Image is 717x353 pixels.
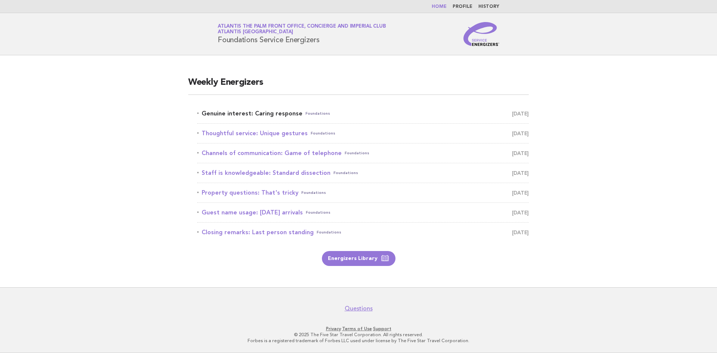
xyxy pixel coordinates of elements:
a: Closing remarks: Last person standingFoundations [DATE] [197,227,529,238]
span: [DATE] [512,148,529,158]
a: Atlantis The Palm Front Office, Concierge and Imperial ClubAtlantis [GEOGRAPHIC_DATA] [218,24,386,34]
a: Genuine interest: Caring responseFoundations [DATE] [197,108,529,119]
a: Privacy [326,326,341,331]
img: Service Energizers [463,22,499,46]
a: Home [432,4,447,9]
a: Terms of Use [342,326,372,331]
span: [DATE] [512,168,529,178]
a: History [478,4,499,9]
p: © 2025 The Five Star Travel Corporation. All rights reserved. [130,332,587,338]
span: [DATE] [512,108,529,119]
span: Atlantis [GEOGRAPHIC_DATA] [218,30,293,35]
h1: Foundations Service Energizers [218,24,386,44]
span: Foundations [333,168,358,178]
span: [DATE] [512,207,529,218]
span: Foundations [301,188,326,198]
span: [DATE] [512,227,529,238]
h2: Weekly Energizers [188,77,529,95]
a: Support [373,326,391,331]
p: Forbes is a registered trademark of Forbes LLC used under license by The Five Star Travel Corpora... [130,338,587,344]
a: Questions [345,305,373,312]
a: Property questions: That's trickyFoundations [DATE] [197,188,529,198]
span: Foundations [311,128,335,139]
a: Staff is knowledgeable: Standard dissectionFoundations [DATE] [197,168,529,178]
span: Foundations [305,108,330,119]
a: Guest name usage: [DATE] arrivalsFoundations [DATE] [197,207,529,218]
a: Channels of communication: Game of telephoneFoundations [DATE] [197,148,529,158]
span: Foundations [317,227,341,238]
p: · · [130,326,587,332]
a: Profile [453,4,472,9]
a: Thoughtful service: Unique gesturesFoundations [DATE] [197,128,529,139]
span: Foundations [345,148,369,158]
span: [DATE] [512,128,529,139]
span: [DATE] [512,188,529,198]
span: Foundations [306,207,330,218]
a: Energizers Library [322,251,395,266]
